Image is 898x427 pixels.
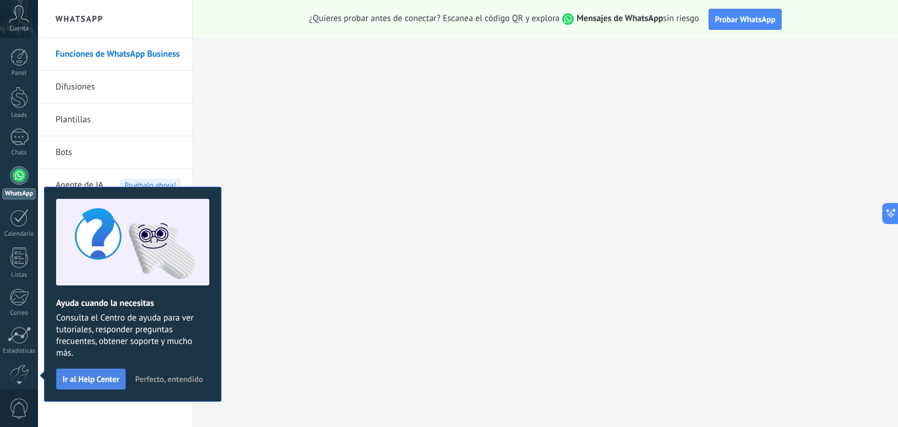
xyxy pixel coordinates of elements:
li: Difusiones [38,71,192,104]
span: Pruébalo ahora! [120,179,181,191]
a: Funciones de WhatsApp Business [56,38,181,71]
div: Listas [2,271,36,279]
span: Consulta el Centro de ayuda para ver tutoriales, responder preguntas frecuentes, obtener soporte ... [56,312,209,359]
li: Agente de IA [38,169,192,201]
button: Ir al Help Center [56,369,126,390]
span: Ir al Help Center [63,375,119,383]
span: Probar WhatsApp [715,14,776,25]
a: Difusiones [56,71,181,104]
li: Plantillas [38,104,192,136]
li: Funciones de WhatsApp Business [38,38,192,71]
span: Agente de IA [56,169,103,202]
div: Calendario [2,230,36,238]
button: Probar WhatsApp [709,9,782,30]
h2: Ayuda cuando la necesitas [56,298,209,309]
span: Perfecto, entendido [135,375,203,383]
a: Agente de IA Pruébalo ahora! [56,169,181,202]
a: Bots [56,136,181,169]
li: Bots [38,136,192,169]
strong: Mensajes de WhatsApp [576,13,663,24]
span: ¿Quieres probar antes de conectar? Escanea el código QR y explora sin riesgo [309,13,699,25]
button: Perfecto, entendido [130,370,208,388]
a: Plantillas [56,104,181,136]
div: Leads [2,112,36,119]
span: Cuenta [9,25,29,33]
div: Estadísticas [2,347,36,355]
div: Panel [2,70,36,77]
div: WhatsApp [2,188,36,199]
div: Correo [2,309,36,317]
div: Chats [2,149,36,157]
